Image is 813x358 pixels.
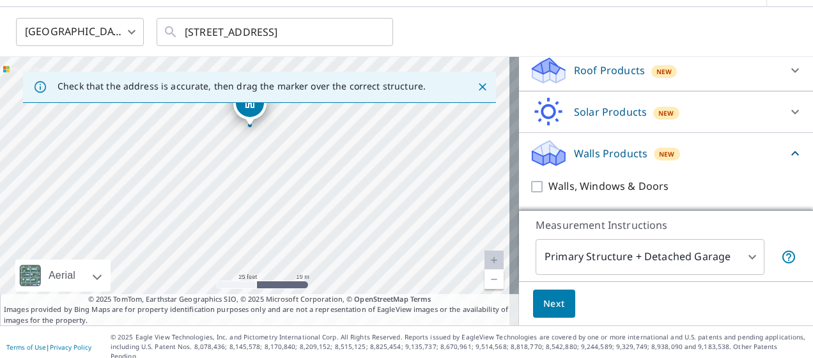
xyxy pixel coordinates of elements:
span: New [659,149,675,159]
a: OpenStreetMap [354,294,408,304]
div: Dropped pin, building 1, Residential property, 100 Morningside Dr Wichita Falls, TX 76301 [233,86,267,126]
span: New [658,108,674,118]
p: Roof Products [574,63,645,78]
div: Aerial [45,260,79,292]
a: Privacy Policy [50,343,91,352]
a: Terms of Use [6,343,46,352]
p: Measurement Instructions [536,217,796,233]
span: Your report will include the primary structure and a detached garage if one exists. [781,249,796,265]
input: Search by address or latitude-longitude [185,14,367,50]
div: [GEOGRAPHIC_DATA] [16,14,144,50]
div: Primary Structure + Detached Garage [536,239,764,275]
p: | [6,343,91,351]
p: Solar Products [574,104,647,120]
p: Walls, Windows & Doors [548,178,669,194]
button: Next [533,290,575,318]
div: Solar ProductsNew [529,97,803,127]
a: Terms [410,294,431,304]
span: © 2025 TomTom, Earthstar Geographics SIO, © 2025 Microsoft Corporation, © [88,294,431,305]
p: Check that the address is accurate, then drag the marker over the correct structure. [58,81,426,92]
button: Close [474,79,491,95]
a: Current Level 20, Zoom In Disabled [484,251,504,270]
span: New [656,66,672,77]
div: Aerial [15,260,111,292]
div: Walls ProductsNew [529,138,803,168]
p: Walls Products [574,146,647,161]
a: Current Level 20, Zoom Out [484,270,504,289]
div: Roof ProductsNew [529,55,803,86]
span: Next [543,296,565,312]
